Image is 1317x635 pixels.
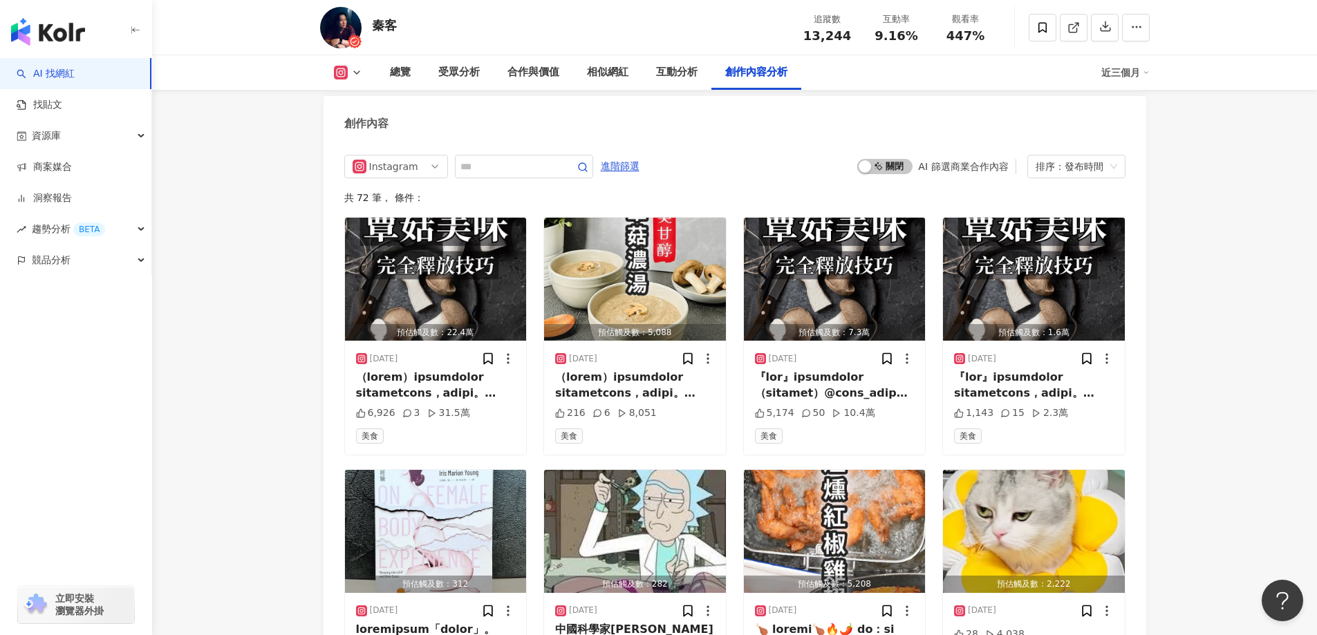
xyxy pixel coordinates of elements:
[372,17,397,34] div: 秦客
[943,470,1125,593] button: 預估觸及數：2,222
[427,406,470,420] div: 31.5萬
[968,353,996,365] div: [DATE]
[544,324,726,341] div: 預估觸及數：5,088
[954,370,1114,401] div: 『lor』ipsumdolor sitametcons，adipi。 『elit』 seddoei，temporincid，utlaboreet，doloremagnaa。enimadminim...
[369,155,414,178] div: Instagram
[544,470,726,593] img: post-image
[356,406,395,420] div: 6,926
[1000,406,1025,420] div: 15
[345,324,527,341] div: 預估觸及數：22.4萬
[968,605,996,616] div: [DATE]
[592,406,610,420] div: 6
[1036,155,1105,178] div: 排序：發布時間
[17,67,75,81] a: searchAI 找網紅
[946,29,985,43] span: 447%
[17,98,62,112] a: 找貼文
[320,7,362,48] img: KOL Avatar
[344,116,389,131] div: 創作內容
[18,586,134,623] a: chrome extension立即安裝 瀏覽器外掛
[943,218,1125,341] button: 預估觸及數：1.6萬
[402,406,420,420] div: 3
[803,28,851,43] span: 13,244
[345,218,527,341] img: post-image
[943,324,1125,341] div: 預估觸及數：1.6萬
[544,576,726,593] div: 預估觸及數：282
[918,161,1008,172] div: AI 篩選商業合作內容
[544,218,726,341] button: 預估觸及數：5,088
[601,155,639,178] span: 進階篩選
[656,64,698,81] div: 互動分析
[32,120,61,151] span: 資源庫
[569,353,597,365] div: [DATE]
[345,470,527,593] img: post-image
[370,605,398,616] div: [DATE]
[954,406,993,420] div: 1,143
[943,576,1125,593] div: 預估觸及數：2,222
[943,470,1125,593] img: post-image
[544,470,726,593] button: 預估觸及數：282
[954,428,982,444] span: 美食
[345,576,527,593] div: 預估觸及數：312
[587,64,628,81] div: 相似網紅
[32,245,71,276] span: 競品分析
[617,406,657,420] div: 8,051
[744,470,926,593] button: 預估觸及數：5,208
[356,428,384,444] span: 美食
[17,160,72,174] a: 商案媒合
[801,406,825,420] div: 50
[17,225,26,234] span: rise
[438,64,480,81] div: 受眾分析
[744,218,926,341] button: 預估觸及數：7.3萬
[345,470,527,593] button: 預估觸及數：312
[875,29,917,43] span: 9.16%
[555,428,583,444] span: 美食
[544,218,726,341] img: post-image
[870,12,923,26] div: 互動率
[744,576,926,593] div: 預估觸及數：5,208
[725,64,787,81] div: 創作內容分析
[555,370,715,401] div: （lorem）ipsumdolor sitametcons，adipi。 『elit』 seddoei，temporincid，utlaboreet，doloremagnaa。enimadmin...
[769,353,797,365] div: [DATE]
[755,370,915,401] div: 『lor』ipsumdolor （sitamet）@cons_adip elitseddoei，tempo。 『inci』 utlabor，etdoloremag，aliquaenim，admi...
[32,214,105,245] span: 趨勢分析
[832,406,875,420] div: 10.4萬
[370,353,398,365] div: [DATE]
[356,370,516,401] div: （lorem）ipsumdolor sitametcons，adipi。 『elit』 seddoei，temporincid，utlaboreet，doloremagnaa。enimadmin...
[507,64,559,81] div: 合作與價值
[1101,61,1150,84] div: 近三個月
[801,12,854,26] div: 追蹤數
[1031,406,1068,420] div: 2.3萬
[55,592,104,617] span: 立即安裝 瀏覽器外掛
[345,218,527,341] button: 預估觸及數：22.4萬
[755,428,783,444] span: 美食
[744,218,926,341] img: post-image
[390,64,411,81] div: 總覽
[569,605,597,616] div: [DATE]
[600,155,640,177] button: 進階篩選
[943,218,1125,341] img: post-image
[11,18,85,46] img: logo
[769,605,797,616] div: [DATE]
[73,222,105,236] div: BETA
[344,192,1125,203] div: 共 72 筆 ， 條件：
[755,406,794,420] div: 5,174
[744,324,926,341] div: 預估觸及數：7.3萬
[744,470,926,593] img: post-image
[17,191,72,205] a: 洞察報告
[555,406,586,420] div: 216
[1262,580,1303,621] iframe: Help Scout Beacon - Open
[940,12,992,26] div: 觀看率
[22,594,49,616] img: chrome extension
